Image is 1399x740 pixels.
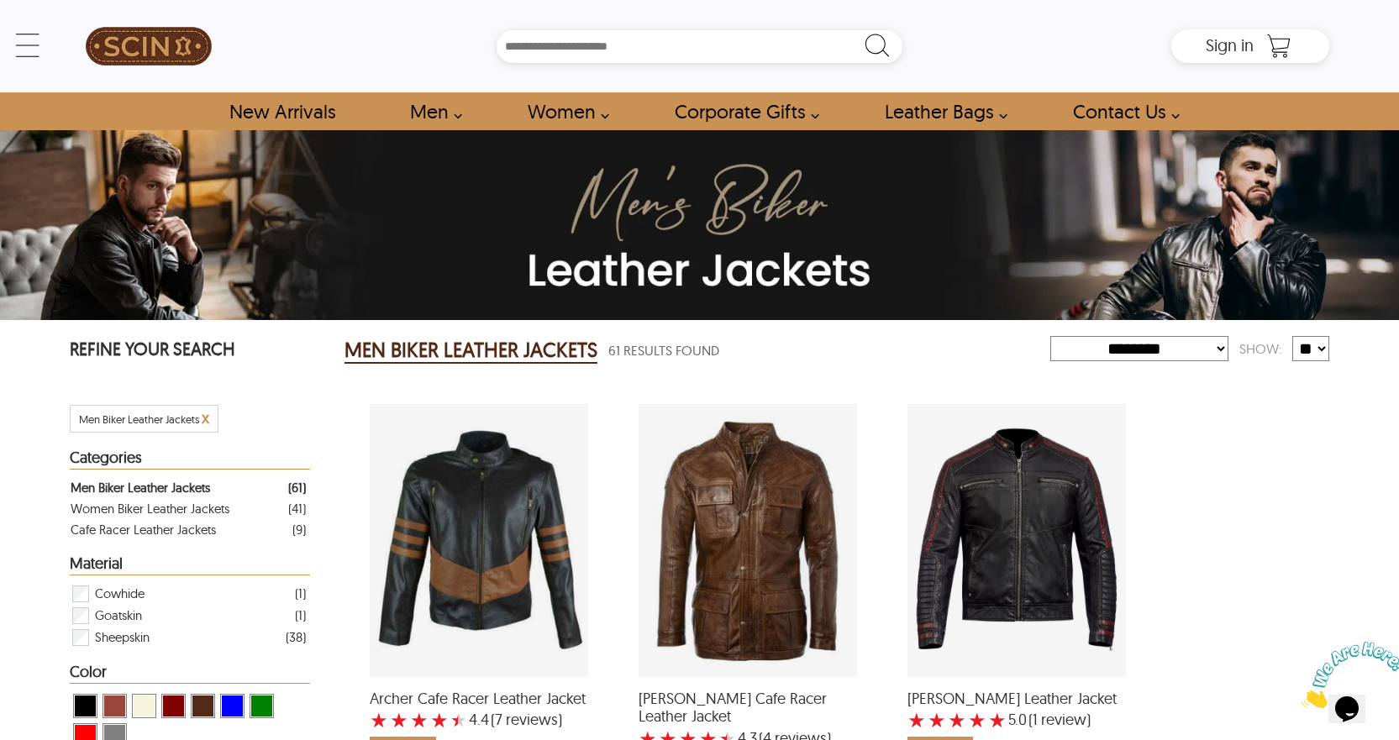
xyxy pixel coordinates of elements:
[95,627,150,648] span: Sheepskin
[95,583,145,605] span: Cowhide
[132,694,156,718] div: View Beige Men Biker Leather Jackets
[988,711,1007,728] label: 5 rating
[70,337,310,365] p: REFINE YOUR SEARCH
[928,711,946,728] label: 2 rating
[202,408,209,428] span: x
[295,583,306,604] div: ( 1 )
[502,711,558,728] span: reviews
[370,690,588,708] span: Archer Cafe Racer Leather Jacket
[655,92,828,130] a: Shop Leather Corporate Gifts
[968,711,986,728] label: 4 rating
[1028,711,1038,728] span: (1
[344,333,1050,367] div: Men Biker Leather Jackets 61 Results Found
[907,711,926,728] label: 1 rating
[71,583,306,605] div: Filter Cowhide Men Biker Leather Jackets
[1038,711,1086,728] span: review
[79,412,199,426] span: Filter Men Biker Leather Jackets
[1262,34,1296,59] a: Shopping Cart
[1206,34,1254,55] span: Sign in
[639,690,857,726] span: Keith Cafe Racer Leather Jacket
[450,711,467,728] label: 5 rating
[865,92,1017,130] a: Shop Leather Bags
[70,664,310,684] div: Heading Filter Men Biker Leather Jackets by Color
[73,694,97,718] div: View Black Men Biker Leather Jackets
[1295,635,1399,715] iframe: chat widget
[220,694,245,718] div: View Blue Men Biker Leather Jackets
[491,711,502,728] span: (7
[491,711,562,728] span: )
[292,519,306,540] div: ( 9 )
[344,337,597,364] h2: MEN BIKER LEATHER JACKETS
[469,711,489,728] label: 4.4
[391,92,471,130] a: shop men's leather jackets
[103,694,127,718] div: View Cognac Men Biker Leather Jackets
[288,477,306,498] div: ( 61 )
[1206,40,1254,54] a: Sign in
[70,449,310,470] div: Heading Filter Men Biker Leather Jackets by Categories
[1054,92,1189,130] a: contact-us
[210,92,354,130] a: Shop New Arrivals
[250,694,274,718] div: View Green Men Biker Leather Jackets
[161,694,186,718] div: View Maroon Men Biker Leather Jackets
[410,711,429,728] label: 3 rating
[71,498,229,519] div: Women Biker Leather Jackets
[1028,711,1091,728] span: )
[1008,711,1027,728] label: 5.0
[71,519,306,540] a: Filter Cafe Racer Leather Jackets
[71,477,210,498] div: Men Biker Leather Jackets
[71,519,216,540] div: Cafe Racer Leather Jackets
[7,7,111,73] img: Chat attention grabber
[95,605,142,627] span: Goatskin
[86,8,212,84] img: SCIN
[288,498,306,519] div: ( 41 )
[71,627,306,648] div: Filter Sheepskin Men Biker Leather Jackets
[1228,334,1292,364] div: Show:
[71,498,306,519] a: Filter Women Biker Leather Jackets
[390,711,408,728] label: 2 rating
[70,8,227,84] a: SCIN
[370,711,388,728] label: 1 rating
[70,555,310,575] div: Heading Filter Men Biker Leather Jackets by Material
[295,605,306,626] div: ( 1 )
[286,627,306,648] div: ( 38 )
[508,92,618,130] a: Shop Women Leather Jackets
[907,690,1126,708] span: Caleb Biker Leather Jacket
[191,694,215,718] div: View Brown ( Brand Color ) Men Biker Leather Jackets
[202,412,209,426] a: Cancel Filter
[948,711,966,728] label: 3 rating
[71,605,306,627] div: Filter Goatskin Men Biker Leather Jackets
[430,711,449,728] label: 4 rating
[608,340,719,361] span: 61 Results Found
[71,477,306,498] a: Filter Men Biker Leather Jackets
